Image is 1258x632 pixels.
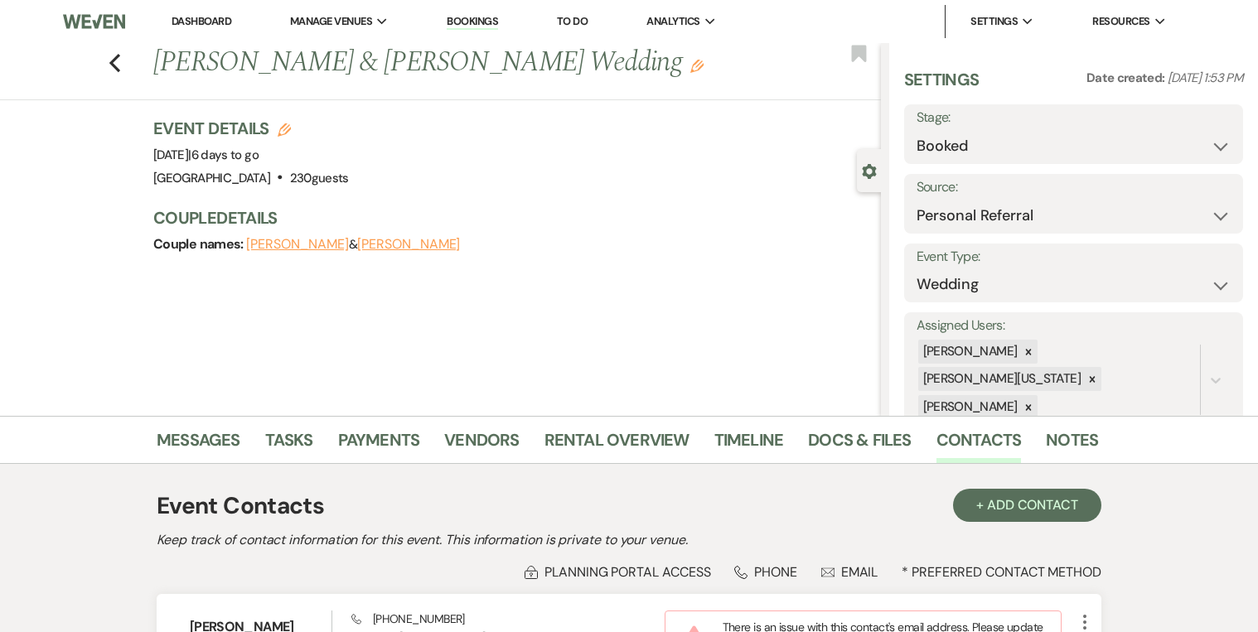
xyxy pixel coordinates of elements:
[714,427,784,463] a: Timeline
[338,427,420,463] a: Payments
[525,563,710,581] div: Planning Portal Access
[447,14,498,30] a: Bookings
[157,489,324,523] h1: Event Contacts
[808,427,911,463] a: Docs & Files
[290,170,349,186] span: 230 guests
[646,13,699,30] span: Analytics
[917,176,1231,200] label: Source:
[290,13,372,30] span: Manage Venues
[1086,70,1168,86] span: Date created:
[690,58,704,73] button: Edit
[917,245,1231,269] label: Event Type:
[918,367,1083,391] div: [PERSON_NAME][US_STATE]
[188,147,259,163] span: |
[153,170,270,186] span: [GEOGRAPHIC_DATA]
[557,14,588,28] a: To Do
[821,563,878,581] div: Email
[153,43,728,83] h1: [PERSON_NAME] & [PERSON_NAME] Wedding
[970,13,1018,30] span: Settings
[544,427,689,463] a: Rental Overview
[157,530,1101,550] h2: Keep track of contact information for this event. This information is private to your venue.
[172,14,231,28] a: Dashboard
[153,235,246,253] span: Couple names:
[953,489,1101,522] button: + Add Contact
[153,206,864,229] h3: Couple Details
[918,340,1020,364] div: [PERSON_NAME]
[246,236,460,253] span: &
[444,427,519,463] a: Vendors
[1046,427,1098,463] a: Notes
[246,238,349,251] button: [PERSON_NAME]
[918,395,1020,419] div: [PERSON_NAME]
[904,68,980,104] h3: Settings
[734,563,797,581] div: Phone
[936,427,1022,463] a: Contacts
[265,427,313,463] a: Tasks
[357,238,460,251] button: [PERSON_NAME]
[917,106,1231,130] label: Stage:
[157,563,1101,581] div: * Preferred Contact Method
[191,147,259,163] span: 6 days to go
[917,314,1231,338] label: Assigned Users:
[1092,13,1149,30] span: Resources
[351,611,465,626] span: [PHONE_NUMBER]
[862,162,877,178] button: Close lead details
[153,147,259,163] span: [DATE]
[63,4,125,39] img: Weven Logo
[157,427,240,463] a: Messages
[1168,70,1243,86] span: [DATE] 1:53 PM
[153,117,349,140] h3: Event Details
